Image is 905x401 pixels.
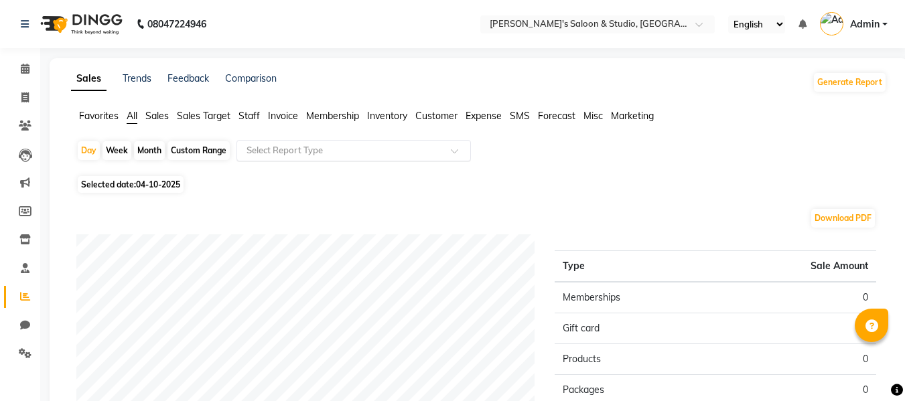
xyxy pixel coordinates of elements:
[136,179,180,189] span: 04-10-2025
[583,110,603,122] span: Misc
[238,110,260,122] span: Staff
[123,72,151,84] a: Trends
[820,12,843,35] img: Admin
[127,110,137,122] span: All
[811,209,875,228] button: Download PDF
[555,251,715,283] th: Type
[147,5,206,43] b: 08047224946
[225,72,277,84] a: Comparison
[167,72,209,84] a: Feedback
[71,67,107,91] a: Sales
[555,313,715,344] td: Gift card
[367,110,407,122] span: Inventory
[167,141,230,160] div: Custom Range
[268,110,298,122] span: Invoice
[78,141,100,160] div: Day
[555,282,715,313] td: Memberships
[306,110,359,122] span: Membership
[538,110,575,122] span: Forecast
[715,313,876,344] td: 0
[79,110,119,122] span: Favorites
[555,344,715,375] td: Products
[715,282,876,313] td: 0
[715,251,876,283] th: Sale Amount
[510,110,530,122] span: SMS
[715,344,876,375] td: 0
[611,110,654,122] span: Marketing
[78,176,184,193] span: Selected date:
[850,17,880,31] span: Admin
[415,110,458,122] span: Customer
[134,141,165,160] div: Month
[177,110,230,122] span: Sales Target
[145,110,169,122] span: Sales
[102,141,131,160] div: Week
[466,110,502,122] span: Expense
[814,73,886,92] button: Generate Report
[34,5,126,43] img: logo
